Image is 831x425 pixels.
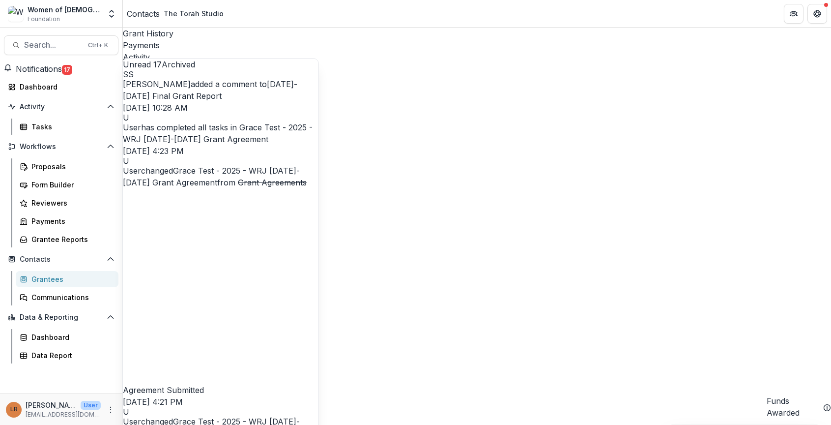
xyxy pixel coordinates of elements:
a: Data Report [16,347,118,364]
h2: Funds Awarded [767,395,819,419]
span: Activity [20,103,103,111]
a: Contacts [127,8,160,20]
s: Grant Agreements [238,178,307,187]
p: [DATE] 4:21 PM [123,396,318,408]
p: changed from [123,165,318,396]
button: Open Data & Reporting [4,309,118,325]
button: Get Help [807,4,827,24]
div: Shari Schulner [123,70,318,78]
p: has completed all tasks in [123,121,318,145]
p: [EMAIL_ADDRESS][DOMAIN_NAME] [26,410,101,419]
p: User [81,401,101,410]
div: Proposals [31,161,111,172]
span: 17 [153,60,162,69]
span: 17 [62,65,72,75]
div: The Torah Studio [164,8,224,19]
span: Contacts [20,255,103,264]
p: added a comment to [123,78,318,102]
div: Dashboard [31,332,111,342]
div: Grantee Reports [31,234,111,244]
a: Grant History [123,28,831,39]
button: Open entity switcher [105,4,118,24]
a: Dashboard [4,79,118,95]
button: Search... [4,35,118,55]
div: Reviewers [31,198,111,208]
a: Tasks [16,119,118,135]
span: Notifications [16,64,62,74]
a: Dashboard [16,329,118,345]
img: Women of Reform Judaism [8,6,24,22]
span: Search... [24,40,82,50]
div: Ctrl + K [86,40,110,51]
div: User [123,114,318,121]
a: Payments [123,39,831,51]
span: Data & Reporting [20,313,103,322]
div: Form Builder [31,180,111,190]
div: Women of [DEMOGRAPHIC_DATA] [28,4,101,15]
a: Grantees [16,271,118,287]
div: Lizzie Rosenblum [10,406,18,413]
button: More [105,404,116,416]
div: Communications [31,292,111,303]
a: Form Builder [16,177,118,193]
a: Activity [123,51,831,63]
a: Documents [123,63,831,75]
div: Dashboard [20,82,111,92]
span: [PERSON_NAME] [123,79,191,89]
button: Open Contacts [4,251,118,267]
div: Payments [31,216,111,226]
nav: breadcrumb [127,6,228,21]
button: Unread [123,59,162,70]
span: User [123,166,141,176]
a: Grantee Reports [16,231,118,247]
div: Tasks [31,121,111,132]
div: User [123,408,318,416]
span: User [123,122,141,132]
button: Archived [162,59,195,70]
p: [DATE] 4:23 PM [123,145,318,157]
a: Payments [16,213,118,229]
div: Grantees [31,274,111,284]
span: Foundation [28,15,60,24]
div: Data Report [31,350,111,361]
button: Open Activity [4,99,118,115]
span: Workflows [20,143,103,151]
p: [DATE] 10:28 AM [123,102,318,114]
button: Partners [784,4,803,24]
button: Open Workflows [4,139,118,154]
p: [PERSON_NAME] [26,400,77,410]
a: Notes [123,75,831,87]
a: Reviewers [16,195,118,211]
a: Grace Test - 2025 - WRJ [DATE]-[DATE] Grant Agreement [123,166,300,187]
div: User [123,157,318,165]
a: Proposals [16,158,118,175]
span: Agreement Submitted [123,385,204,395]
button: Notifications17 [4,63,72,75]
a: Communications [16,289,118,305]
